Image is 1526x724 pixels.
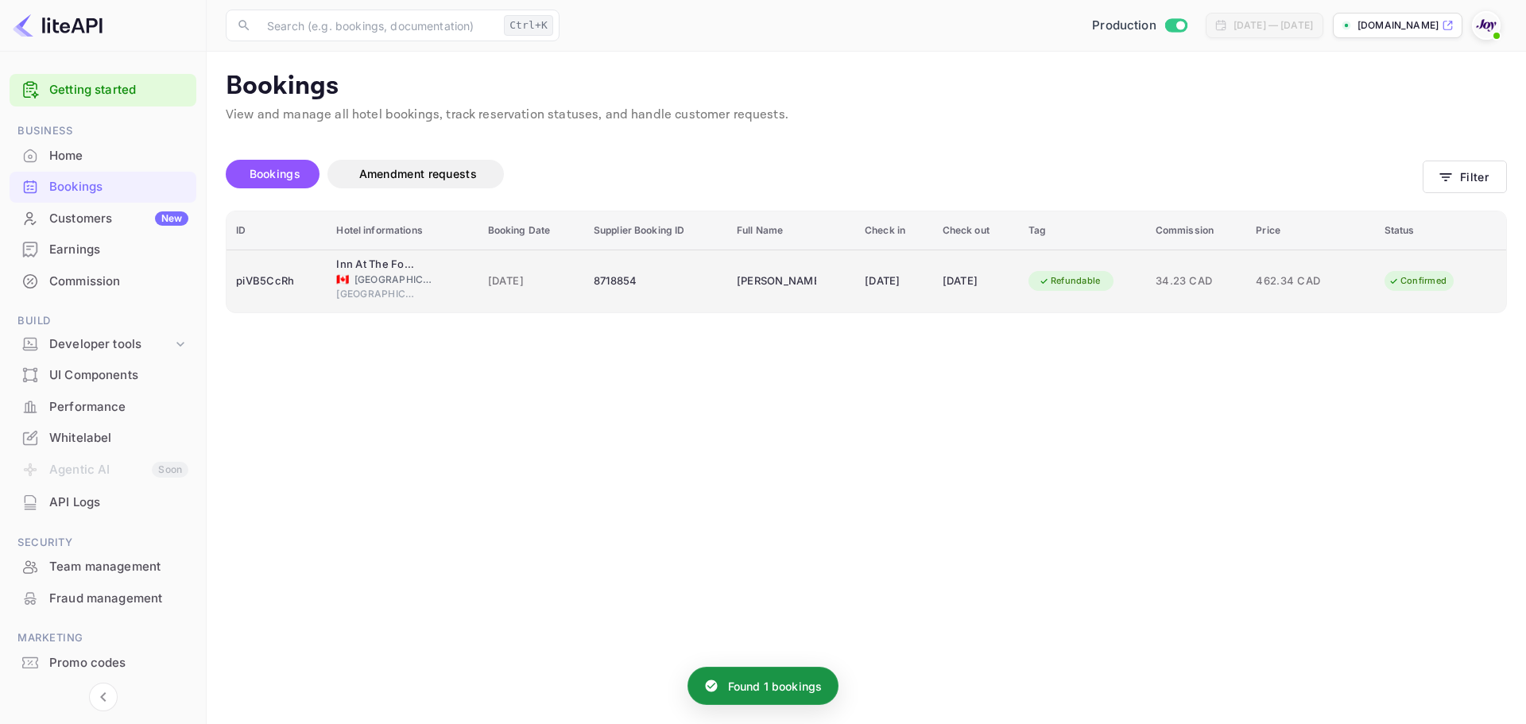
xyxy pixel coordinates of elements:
[727,211,855,250] th: Full Name
[336,257,416,273] div: Inn At The Forks
[49,590,188,608] div: Fraud management
[336,274,349,285] span: Canada
[49,558,188,576] div: Team management
[49,494,188,512] div: API Logs
[1028,271,1111,291] div: Refundable
[10,487,196,518] div: API Logs
[10,629,196,647] span: Marketing
[49,241,188,259] div: Earnings
[10,423,196,454] div: Whitelabel
[226,160,1423,188] div: account-settings tabs
[10,648,196,677] a: Promo codes
[10,583,196,613] a: Fraud management
[359,167,477,180] span: Amendment requests
[1146,211,1247,250] th: Commission
[49,366,188,385] div: UI Components
[10,360,196,391] div: UI Components
[10,423,196,452] a: Whitelabel
[933,211,1019,250] th: Check out
[1378,271,1457,291] div: Confirmed
[728,678,822,695] p: Found 1 bookings
[10,203,196,234] div: CustomersNew
[49,429,188,447] div: Whitelabel
[49,81,188,99] a: Getting started
[10,234,196,265] div: Earnings
[49,147,188,165] div: Home
[10,266,196,296] a: Commission
[1019,211,1146,250] th: Tag
[10,392,196,421] a: Performance
[10,487,196,517] a: API Logs
[594,269,718,294] div: 8718854
[10,266,196,297] div: Commission
[1423,161,1507,193] button: Filter
[943,269,1009,294] div: [DATE]
[1234,18,1313,33] div: [DATE] — [DATE]
[10,392,196,423] div: Performance
[10,141,196,170] a: Home
[737,269,816,294] div: Andrew Pollock
[10,172,196,201] a: Bookings
[10,534,196,552] span: Security
[10,172,196,203] div: Bookings
[327,211,478,250] th: Hotel informations
[336,287,416,301] span: [GEOGRAPHIC_DATA]
[1375,211,1507,250] th: Status
[155,211,188,226] div: New
[10,234,196,264] a: Earnings
[10,141,196,172] div: Home
[49,335,172,354] div: Developer tools
[49,398,188,416] div: Performance
[10,74,196,106] div: Getting started
[227,211,327,250] th: ID
[354,273,434,287] span: [GEOGRAPHIC_DATA]
[10,122,196,140] span: Business
[478,211,584,250] th: Booking Date
[10,552,196,583] div: Team management
[504,15,553,36] div: Ctrl+K
[250,167,300,180] span: Bookings
[1156,273,1237,290] span: 34.23 CAD
[226,71,1507,103] p: Bookings
[10,312,196,330] span: Build
[10,203,196,233] a: CustomersNew
[855,211,933,250] th: Check in
[10,552,196,581] a: Team management
[10,648,196,679] div: Promo codes
[1086,17,1193,35] div: Switch to Sandbox mode
[1246,211,1374,250] th: Price
[10,583,196,614] div: Fraud management
[258,10,498,41] input: Search (e.g. bookings, documentation)
[49,654,188,672] div: Promo codes
[13,13,103,38] img: LiteAPI logo
[236,269,317,294] div: piVB5CcRh
[10,360,196,389] a: UI Components
[49,210,188,228] div: Customers
[1092,17,1156,35] span: Production
[1256,273,1335,290] span: 462.34 CAD
[49,273,188,291] div: Commission
[226,106,1507,125] p: View and manage all hotel bookings, track reservation statuses, and handle customer requests.
[49,178,188,196] div: Bookings
[1474,13,1499,38] img: With Joy
[227,211,1506,312] table: booking table
[488,273,575,290] span: [DATE]
[10,331,196,358] div: Developer tools
[865,269,924,294] div: [DATE]
[89,683,118,711] button: Collapse navigation
[1358,18,1439,33] p: [DOMAIN_NAME]
[584,211,727,250] th: Supplier Booking ID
